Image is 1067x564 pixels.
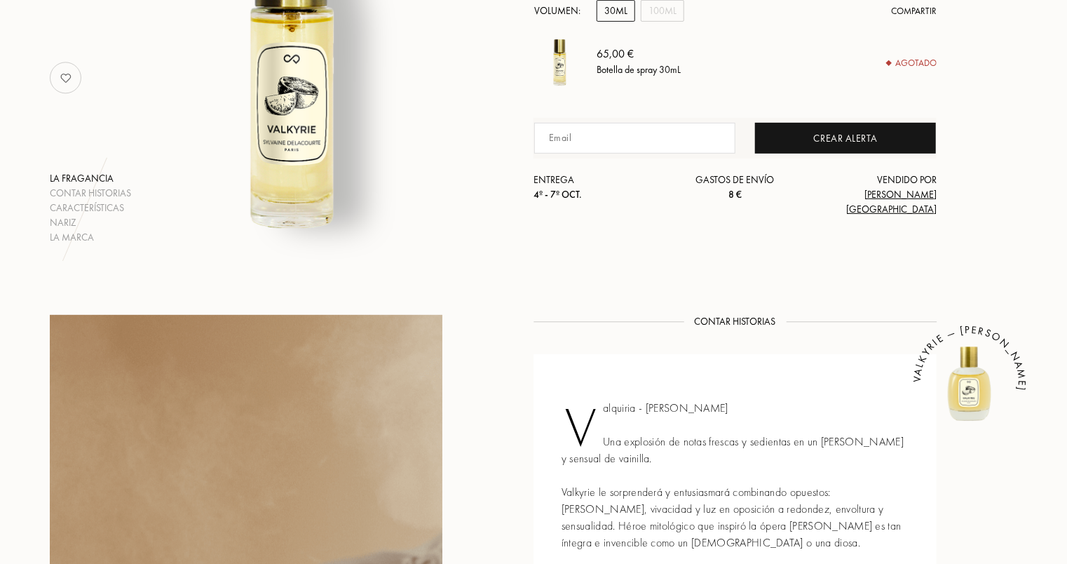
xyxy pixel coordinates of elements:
input: Email [534,123,735,154]
span: [PERSON_NAME] [GEOGRAPHIC_DATA] [846,188,937,215]
span: 4º - 7º oct. [533,188,582,201]
div: Botella de spray 30mL [597,63,681,78]
img: no_like_p.png [52,64,80,92]
div: Nariz [50,215,131,230]
div: Características [50,201,131,215]
img: Valkyrie Sylvaine Delacourte [533,36,586,88]
div: 65,00 € [597,46,681,63]
div: Agotado [887,56,937,70]
div: Vendido por [802,173,937,217]
div: Gastos de envío [668,173,803,202]
img: Valkyrie [927,340,1012,424]
div: Crear alerta [755,123,936,154]
span: 8 € [728,188,742,201]
div: Compartir [891,4,937,18]
div: Contar historias [50,186,131,201]
div: Entrega [533,173,668,202]
div: La marca [50,230,131,245]
div: La fragancia [50,171,131,186]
